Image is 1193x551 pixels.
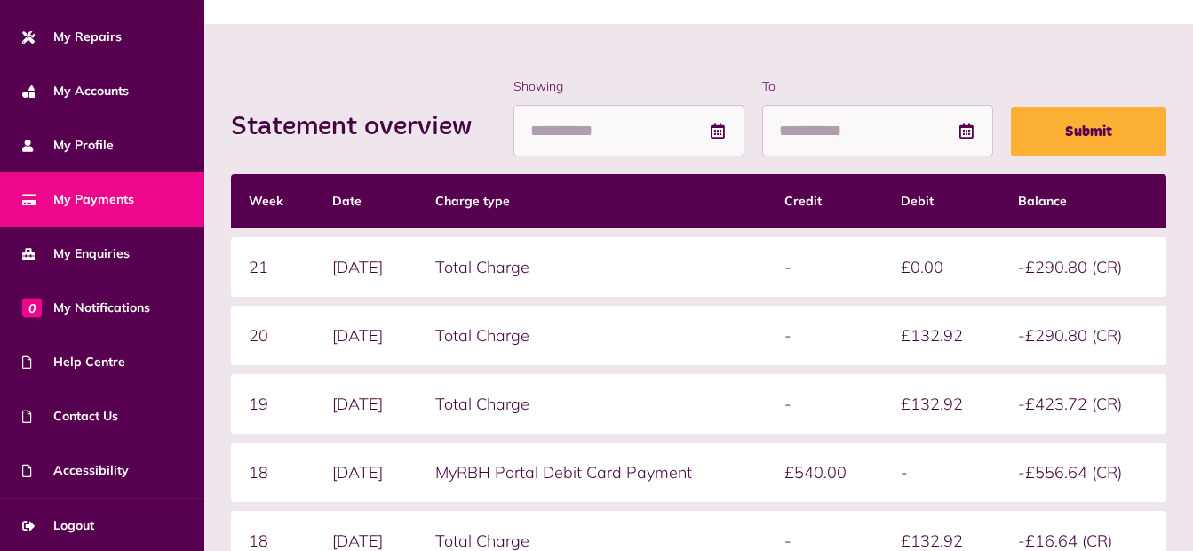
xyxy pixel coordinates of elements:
td: [DATE] [314,306,418,365]
h2: Statement overview [231,111,489,143]
td: -£556.64 (CR) [1000,443,1166,502]
td: £0.00 [883,237,999,297]
th: Date [314,174,418,228]
th: Debit [883,174,999,228]
span: Accessibility [22,461,129,480]
span: Logout [22,516,94,535]
td: Total Charge [418,374,767,434]
span: My Enquiries [22,244,130,263]
td: £540.00 [767,443,883,502]
button: Submit [1011,107,1166,156]
td: 18 [231,443,314,502]
td: [DATE] [314,443,418,502]
td: -£290.80 (CR) [1000,237,1166,297]
th: Charge type [418,174,767,228]
td: - [767,237,883,297]
td: MyRBH Portal Debit Card Payment [418,443,767,502]
label: Showing [513,77,744,96]
td: Total Charge [418,306,767,365]
td: - [767,374,883,434]
td: -£423.72 (CR) [1000,374,1166,434]
td: 21 [231,237,314,297]
td: 19 [231,374,314,434]
td: 20 [231,306,314,365]
span: My Payments [22,190,134,209]
td: -£290.80 (CR) [1000,306,1166,365]
span: My Profile [22,136,114,155]
span: Contact Us [22,407,118,426]
label: To [762,77,993,96]
td: - [767,306,883,365]
th: Balance [1000,174,1166,228]
td: [DATE] [314,237,418,297]
td: Total Charge [418,237,767,297]
td: [DATE] [314,374,418,434]
span: My Notifications [22,299,150,317]
td: £132.92 [883,374,999,434]
th: Credit [767,174,883,228]
span: 0 [22,298,42,317]
td: £132.92 [883,306,999,365]
td: - [883,443,999,502]
span: My Repairs [22,28,122,46]
th: Week [231,174,314,228]
span: My Accounts [22,82,129,100]
span: Help Centre [22,353,125,371]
